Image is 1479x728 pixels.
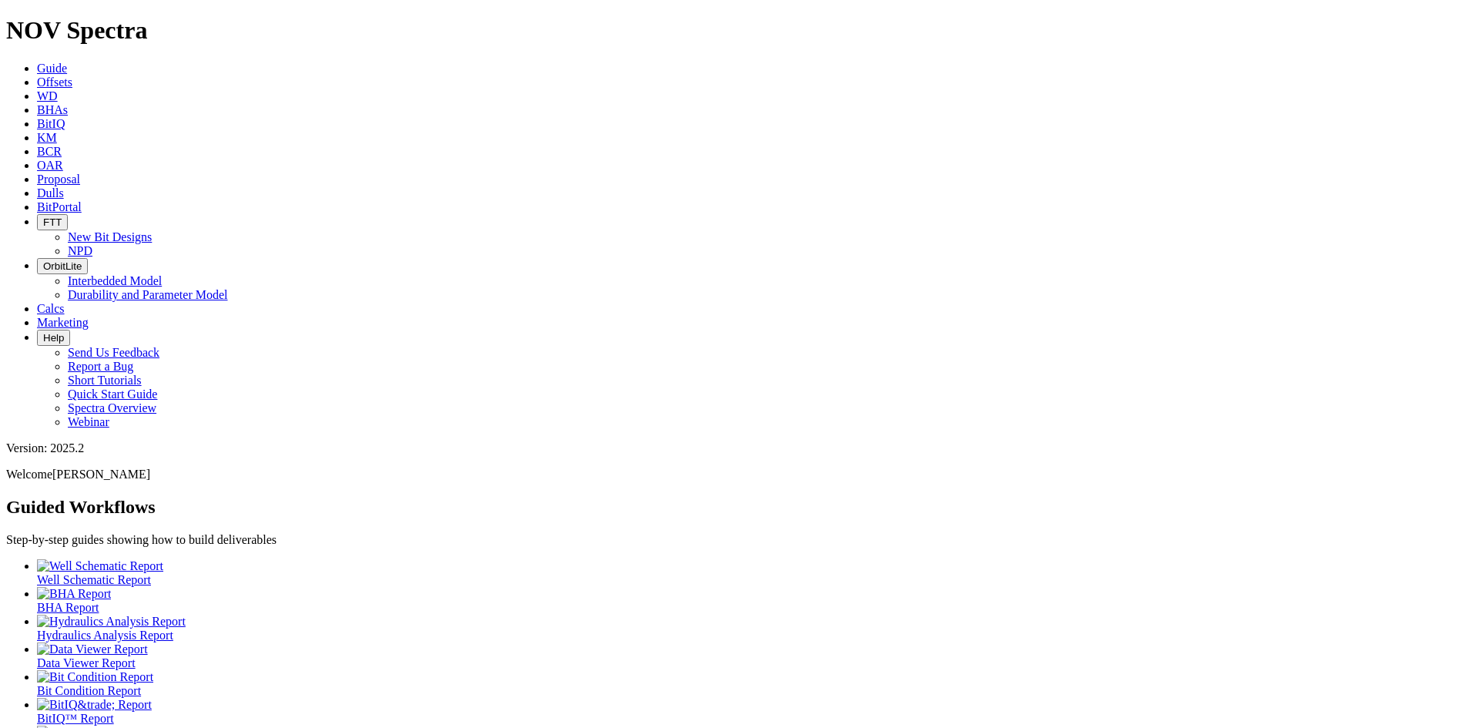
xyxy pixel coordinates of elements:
a: Hydraulics Analysis Report Hydraulics Analysis Report [37,615,1473,642]
span: OrbitLite [43,260,82,272]
a: WD [37,89,58,102]
a: KM [37,131,57,144]
h1: NOV Spectra [6,16,1473,45]
a: Data Viewer Report Data Viewer Report [37,642,1473,669]
a: OAR [37,159,63,172]
img: Well Schematic Report [37,559,163,573]
a: Short Tutorials [68,374,142,387]
p: Step-by-step guides showing how to build deliverables [6,533,1473,547]
h2: Guided Workflows [6,497,1473,518]
a: BHAs [37,103,68,116]
a: Marketing [37,316,89,329]
span: Well Schematic Report [37,573,151,586]
button: Help [37,330,70,346]
a: BitPortal [37,200,82,213]
span: BitIQ™ Report [37,712,114,725]
a: Calcs [37,302,65,315]
a: NPD [68,244,92,257]
img: Data Viewer Report [37,642,148,656]
img: BitIQ&trade; Report [37,698,152,712]
a: Offsets [37,75,72,89]
button: FTT [37,214,68,230]
a: BitIQ&trade; Report BitIQ™ Report [37,698,1473,725]
img: Bit Condition Report [37,670,153,684]
span: Hydraulics Analysis Report [37,629,173,642]
a: Quick Start Guide [68,387,157,401]
p: Welcome [6,468,1473,481]
a: Well Schematic Report Well Schematic Report [37,559,1473,586]
a: Guide [37,62,67,75]
span: FTT [43,216,62,228]
img: BHA Report [37,587,111,601]
a: Proposal [37,173,80,186]
span: Data Viewer Report [37,656,136,669]
a: BitIQ [37,117,65,130]
span: Help [43,332,64,344]
a: BCR [37,145,62,158]
a: Send Us Feedback [68,346,159,359]
a: Dulls [37,186,64,200]
span: BHA Report [37,601,99,614]
a: BHA Report BHA Report [37,587,1473,614]
a: New Bit Designs [68,230,152,243]
a: Report a Bug [68,360,133,373]
a: Bit Condition Report Bit Condition Report [37,670,1473,697]
span: Bit Condition Report [37,684,141,697]
button: OrbitLite [37,258,88,274]
div: Version: 2025.2 [6,441,1473,455]
a: Webinar [68,415,109,428]
span: [PERSON_NAME] [52,468,150,481]
a: Interbedded Model [68,274,162,287]
a: Durability and Parameter Model [68,288,228,301]
a: Spectra Overview [68,401,156,414]
img: Hydraulics Analysis Report [37,615,186,629]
